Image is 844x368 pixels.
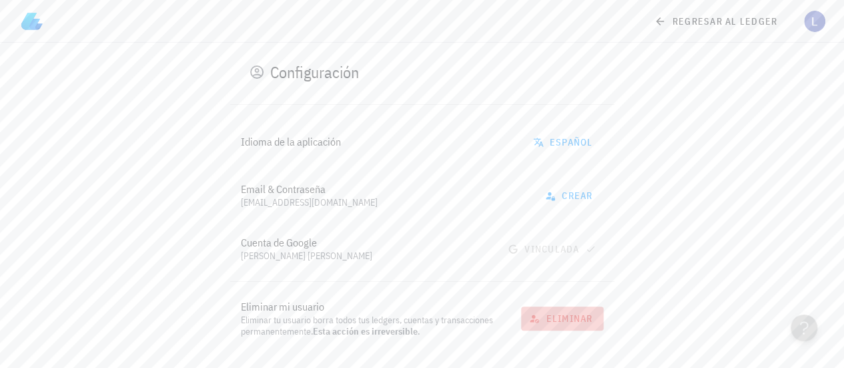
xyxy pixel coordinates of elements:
button: eliminar [521,307,603,331]
div: Eliminar tu usuario borra todos tus ledgers, cuentas y transacciones permanentemente. . [241,315,511,337]
div: Configuración [270,61,359,83]
div: Idioma de la aplicación [241,136,514,148]
a: regresar al ledger [646,9,788,33]
span: Esta acción es irreversible [313,325,418,337]
img: LedgiFi [21,11,43,32]
button: crear [537,184,603,208]
div: [EMAIL_ADDRESS][DOMAIN_NAME] [241,197,527,208]
div: Eliminar mi usuario [241,301,511,313]
div: Email & Contraseña [241,183,527,196]
button: Español [525,130,604,154]
div: Cuenta de Google [241,236,490,249]
span: regresar al ledger [657,15,777,27]
div: avatar [804,11,825,32]
span: Español [536,136,593,148]
span: crear [548,190,592,202]
div: [PERSON_NAME] [PERSON_NAME] [241,250,490,262]
span: eliminar [532,313,592,325]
